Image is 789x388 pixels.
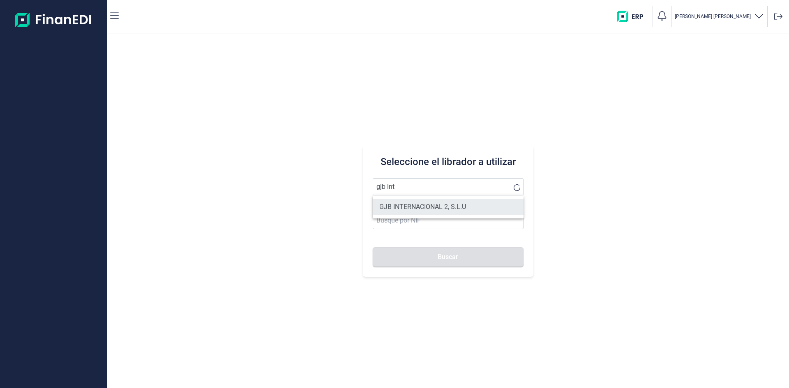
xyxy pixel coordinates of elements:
p: [PERSON_NAME] [PERSON_NAME] [675,13,751,20]
img: erp [617,11,649,22]
button: Buscar [373,247,524,267]
button: [PERSON_NAME] [PERSON_NAME] [675,11,764,23]
input: Seleccione la razón social [373,178,524,195]
h3: Seleccione el librador a utilizar [373,155,524,168]
span: Buscar [438,254,458,260]
img: Logo de aplicación [15,7,92,33]
input: Busque por NIF [373,212,524,229]
li: GJB INTERNACIONAL 2, S.L.U [373,199,524,215]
